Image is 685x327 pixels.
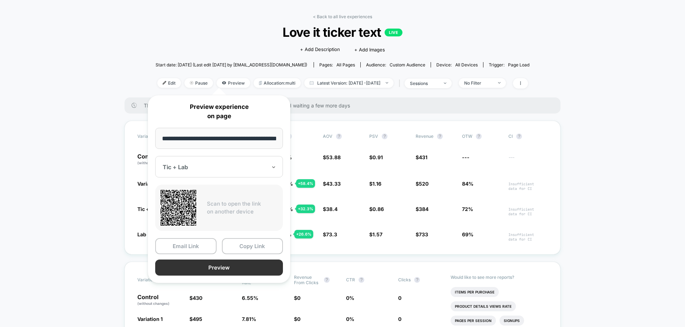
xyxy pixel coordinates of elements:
[346,316,354,322] span: 0 %
[419,154,427,160] span: 431
[346,277,355,282] span: CTR
[189,316,202,322] span: $
[193,316,202,322] span: 495
[294,230,313,238] div: + 26.6 %
[385,29,402,36] p: LIVE
[416,134,433,139] span: Revenue
[354,47,385,52] span: + Add Images
[259,81,262,85] img: rebalance
[499,316,524,326] li: Signups
[156,62,307,67] span: Start date: [DATE] (Last edit [DATE] by [EMAIL_ADDRESS][DOMAIN_NAME])
[242,295,258,301] span: 6.55 %
[326,181,341,187] span: 43.33
[137,301,169,306] span: (without changes)
[157,78,181,88] span: Edit
[464,80,493,86] div: No Filter
[508,134,548,139] span: CI
[137,206,159,212] span: Tic + Lab
[184,78,213,88] span: Pause
[297,295,300,301] span: 0
[294,316,300,322] span: $
[508,207,548,216] span: Insufficient data for CI
[398,316,401,322] span: 0
[193,295,202,301] span: 430
[323,134,333,139] span: AOV
[222,238,283,254] button: Copy Link
[217,78,250,88] span: Preview
[326,206,338,212] span: 38.4
[386,82,388,84] img: end
[137,231,146,237] span: Lab
[304,78,394,88] span: Latest Version: [DATE] - [DATE]
[397,78,405,89] span: |
[372,206,384,212] span: 0.86
[416,231,428,237] span: $
[398,277,411,282] span: Clicks
[508,182,548,191] span: Insufficient data for CI
[242,316,256,322] span: 7.81 %
[137,316,163,322] span: Variation 1
[137,154,177,166] p: Control
[462,154,470,160] span: ---
[163,81,166,85] img: edit
[508,62,529,67] span: Page Load
[419,181,428,187] span: 520
[476,134,482,139] button: ?
[451,316,496,326] li: Pages Per Session
[144,102,546,109] span: There are still no statistically significant results. We recommend waiting a few more days
[390,62,425,67] span: Custom Audience
[416,154,427,160] span: $
[336,134,342,139] button: ?
[155,238,217,254] button: Email Link
[324,277,330,283] button: ?
[189,295,202,301] span: $
[372,231,382,237] span: 1.57
[419,206,428,212] span: 384
[451,275,548,280] p: Would like to see more reports?
[326,231,337,237] span: 73.3
[296,179,315,188] div: + 58.4 %
[300,46,340,53] span: + Add Description
[451,301,516,311] li: Product Details Views Rate
[372,181,381,187] span: 1.16
[323,206,338,212] span: $
[137,134,177,139] span: Variation
[254,78,301,88] span: Allocation: multi
[489,62,529,67] div: Trigger:
[369,134,378,139] span: PSV
[498,82,501,84] img: end
[462,231,473,237] span: 69%
[366,62,425,67] div: Audience:
[323,181,341,187] span: $
[323,154,341,160] span: $
[431,62,483,67] span: Device:
[369,231,382,237] span: $
[416,206,428,212] span: $
[410,81,438,86] div: sessions
[297,316,300,322] span: 0
[416,181,428,187] span: $
[310,81,314,85] img: calendar
[346,295,354,301] span: 0 %
[516,134,522,139] button: ?
[437,134,443,139] button: ?
[336,62,355,67] span: all pages
[444,82,446,84] img: end
[155,102,283,121] p: Preview experience on page
[155,260,283,276] button: Preview
[414,277,420,283] button: ?
[313,14,372,19] a: < Back to all live experiences
[462,206,473,212] span: 72%
[455,62,478,67] span: all devices
[296,205,315,213] div: + 32.3 %
[369,206,384,212] span: $
[137,294,182,306] p: Control
[398,295,401,301] span: 0
[451,287,499,297] li: Items Per Purchase
[137,161,169,165] span: (without changes)
[174,25,511,40] span: Love it ticker text
[419,231,428,237] span: 733
[462,181,473,187] span: 84%
[319,62,355,67] div: Pages:
[326,154,341,160] span: 53.88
